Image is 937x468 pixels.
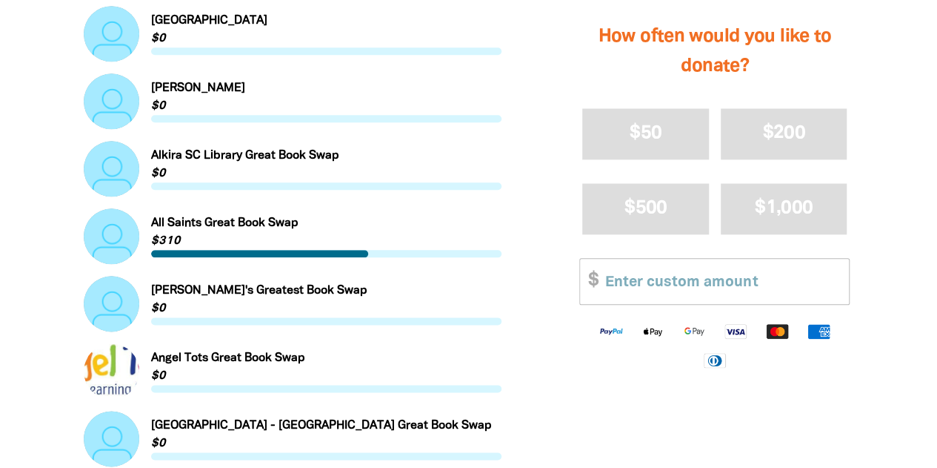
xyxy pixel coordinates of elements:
[755,200,813,217] span: $1,000
[798,323,839,340] img: American Express logo
[582,108,709,159] button: $50
[595,259,849,304] input: Enter custom amount
[624,200,667,217] span: $500
[694,352,736,369] img: Diners Club logo
[632,323,673,340] img: Apple Pay logo
[763,125,805,142] span: $200
[756,323,798,340] img: Mastercard logo
[673,323,715,340] img: Google Pay logo
[579,312,850,380] div: Available payment methods
[582,183,709,234] button: $500
[715,323,756,340] img: Visa logo
[630,125,661,142] span: $50
[590,323,632,340] img: Paypal logo
[721,108,847,159] button: $200
[721,183,847,234] button: $1,000
[579,7,850,96] h2: How often would you like to donate?
[580,259,598,304] span: $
